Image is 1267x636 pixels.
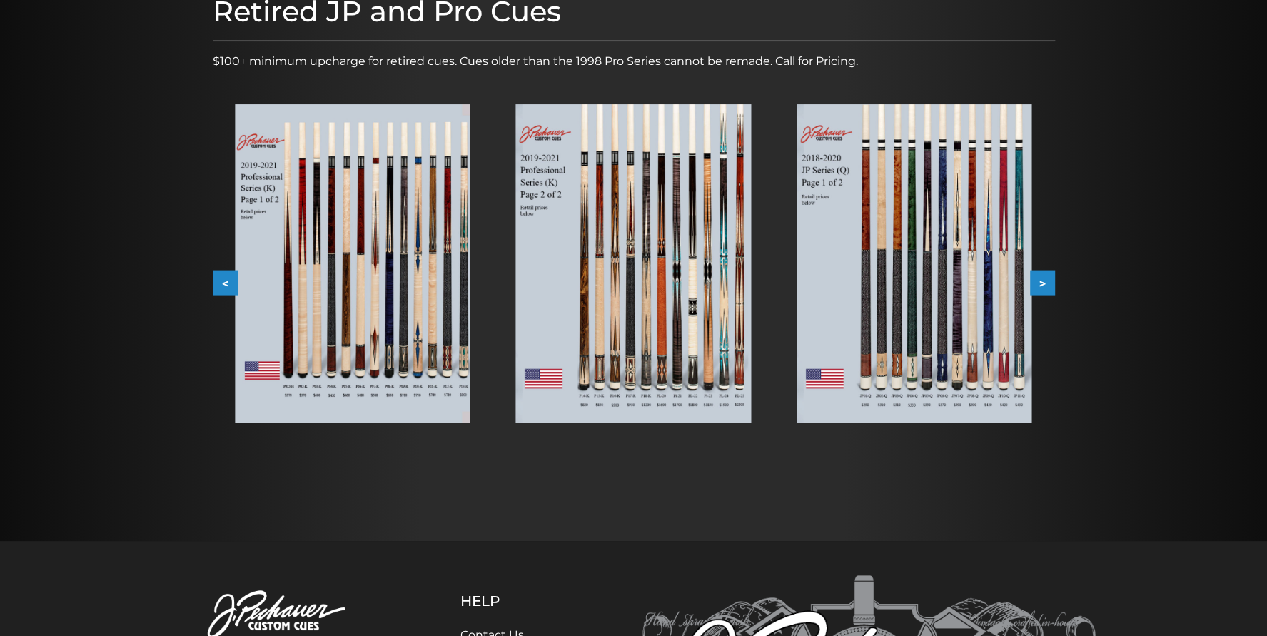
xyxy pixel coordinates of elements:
h5: Help [460,592,571,610]
p: $100+ minimum upcharge for retired cues. Cues older than the 1998 Pro Series cannot be remade. Ca... [213,53,1055,70]
div: Carousel Navigation [213,271,1055,296]
button: < [213,271,238,296]
button: > [1030,271,1055,296]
